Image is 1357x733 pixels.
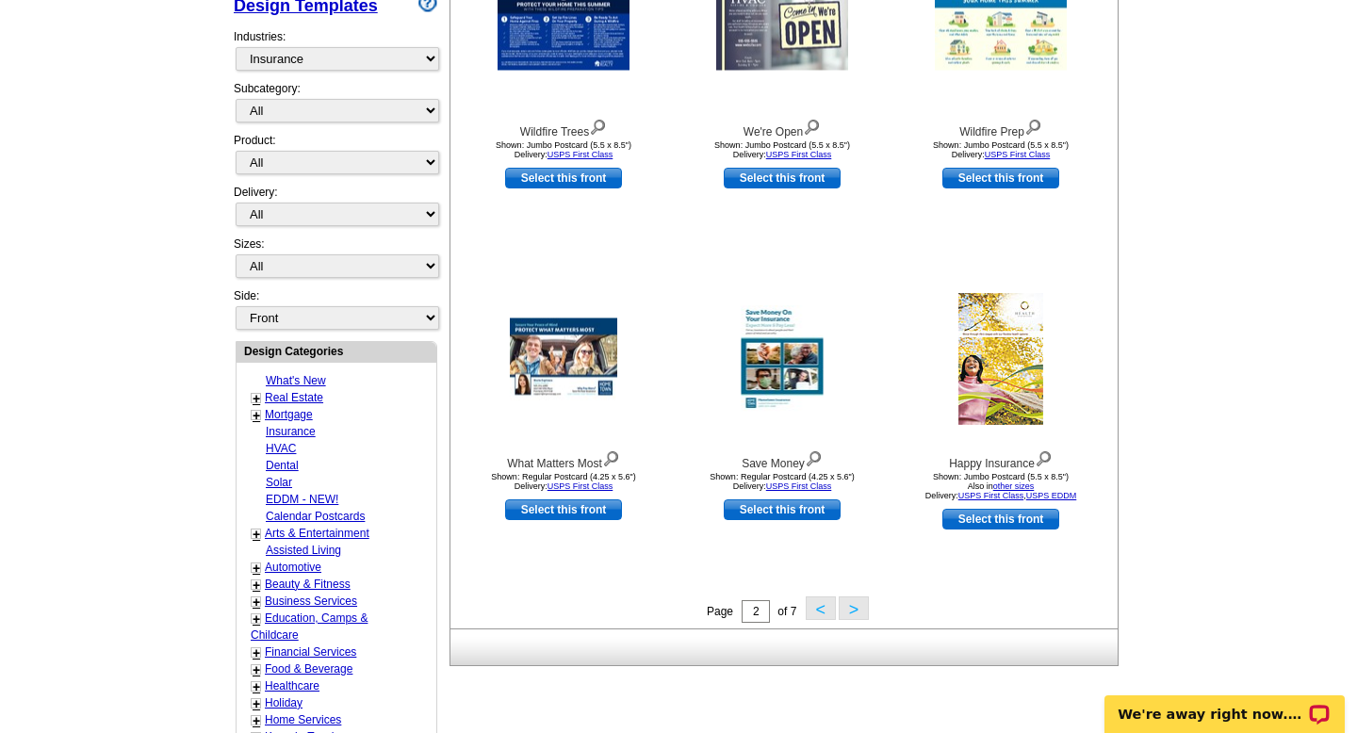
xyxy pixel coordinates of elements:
a: USPS First Class [766,150,832,159]
img: view design details [805,447,823,467]
a: + [253,662,260,677]
a: USPS First Class [548,481,613,491]
span: Also in [968,481,1035,491]
img: What Matters Most [510,318,617,400]
a: + [253,611,260,627]
a: Solar [266,476,292,489]
div: We're Open [678,115,886,140]
div: Shown: Regular Postcard (4.25 x 5.6") Delivery: [460,472,667,491]
span: of 7 [777,605,796,618]
a: + [253,645,260,660]
div: Industries: [234,19,437,80]
button: > [839,596,869,620]
img: view design details [589,115,607,136]
a: use this design [505,499,622,520]
a: USPS EDDM [1026,491,1077,500]
a: HVAC [266,442,296,455]
a: Automotive [265,561,321,574]
div: Delivery: [234,184,437,236]
a: + [253,527,260,542]
a: What's New [266,374,326,387]
a: use this design [724,499,841,520]
a: + [253,561,260,576]
a: + [253,696,260,711]
a: USPS First Class [958,491,1024,500]
div: Product: [234,132,437,184]
a: USPS First Class [985,150,1051,159]
a: + [253,578,260,593]
span: Page [707,605,733,618]
a: + [253,408,260,423]
a: + [253,391,260,406]
a: Real Estate [265,391,323,404]
img: Save Money [742,305,824,413]
div: Design Categories [237,342,436,360]
a: use this design [942,168,1059,188]
iframe: LiveChat chat widget [1092,674,1357,733]
button: < [806,596,836,620]
a: Food & Beverage [265,662,352,676]
a: Beauty & Fitness [265,578,351,591]
a: Healthcare [265,679,319,692]
div: Shown: Jumbo Postcard (5.5 x 8.5") Delivery: , [897,472,1104,500]
a: Business Services [265,595,357,608]
div: Shown: Jumbo Postcard (5.5 x 8.5") Delivery: [460,140,667,159]
a: Calendar Postcards [266,510,365,523]
a: Insurance [266,425,316,438]
div: Happy Insurance [897,447,1104,472]
div: Shown: Regular Postcard (4.25 x 5.6") Delivery: [678,472,886,491]
a: Education, Camps & Childcare [251,611,368,642]
a: USPS First Class [548,150,613,159]
a: use this design [724,168,841,188]
div: Wildfire Prep [897,115,1104,140]
div: Save Money [678,447,886,472]
a: Holiday [265,696,302,709]
a: Assisted Living [266,544,341,557]
img: view design details [1024,115,1042,136]
a: Mortgage [265,408,313,421]
a: Financial Services [265,645,356,659]
div: Shown: Jumbo Postcard (5.5 x 8.5") Delivery: [897,140,1104,159]
a: use this design [942,509,1059,529]
img: Happy Insurance [958,293,1043,425]
div: Side: [234,287,437,332]
a: + [253,679,260,694]
a: other sizes [993,481,1035,491]
img: view design details [1035,447,1053,467]
div: Sizes: [234,236,437,287]
div: What Matters Most [460,447,667,472]
a: + [253,595,260,610]
a: Dental [266,459,299,472]
a: USPS First Class [766,481,832,491]
div: Subcategory: [234,80,437,132]
div: Shown: Jumbo Postcard (5.5 x 8.5") Delivery: [678,140,886,159]
a: Arts & Entertainment [265,527,369,540]
a: use this design [505,168,622,188]
a: Home Services [265,713,341,726]
img: view design details [602,447,620,467]
a: EDDM - NEW! [266,493,338,506]
div: Wildfire Trees [460,115,667,140]
img: view design details [803,115,821,136]
a: + [253,713,260,728]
